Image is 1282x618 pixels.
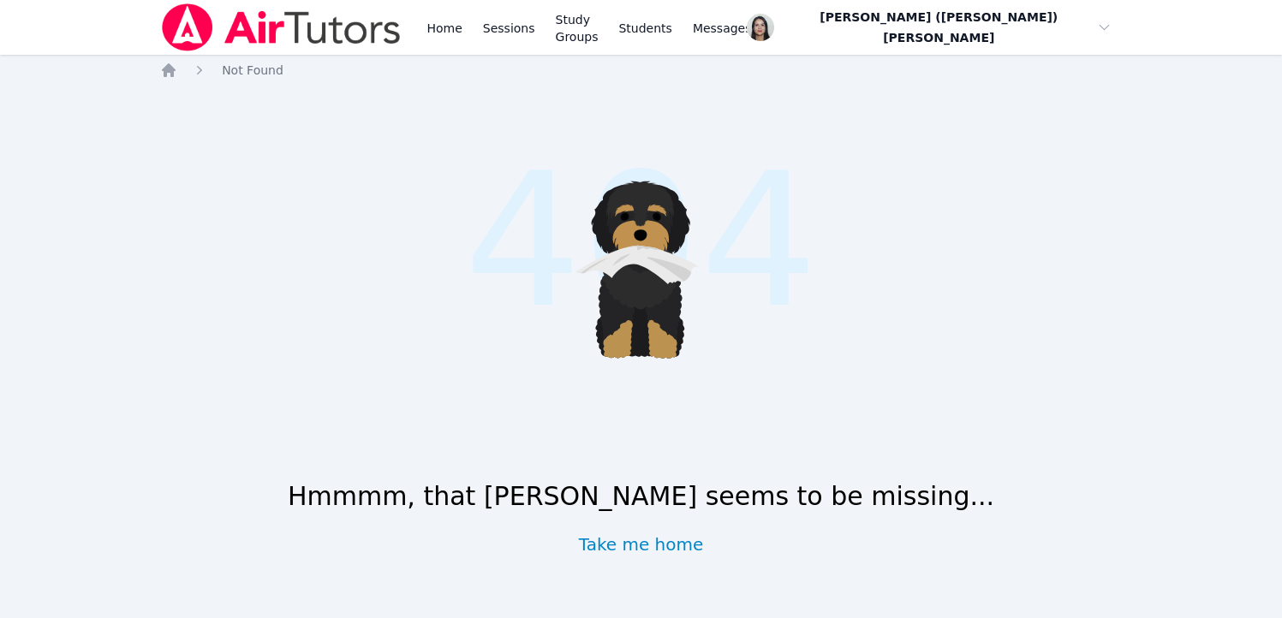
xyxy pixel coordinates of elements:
img: Air Tutors [160,3,402,51]
nav: Breadcrumb [160,62,1122,79]
h1: Hmmmm, that [PERSON_NAME] seems to be missing... [288,481,994,512]
span: Not Found [222,63,283,77]
span: Messages [693,20,752,37]
span: 404 [464,102,818,380]
a: Take me home [579,532,704,556]
a: Not Found [222,62,283,79]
